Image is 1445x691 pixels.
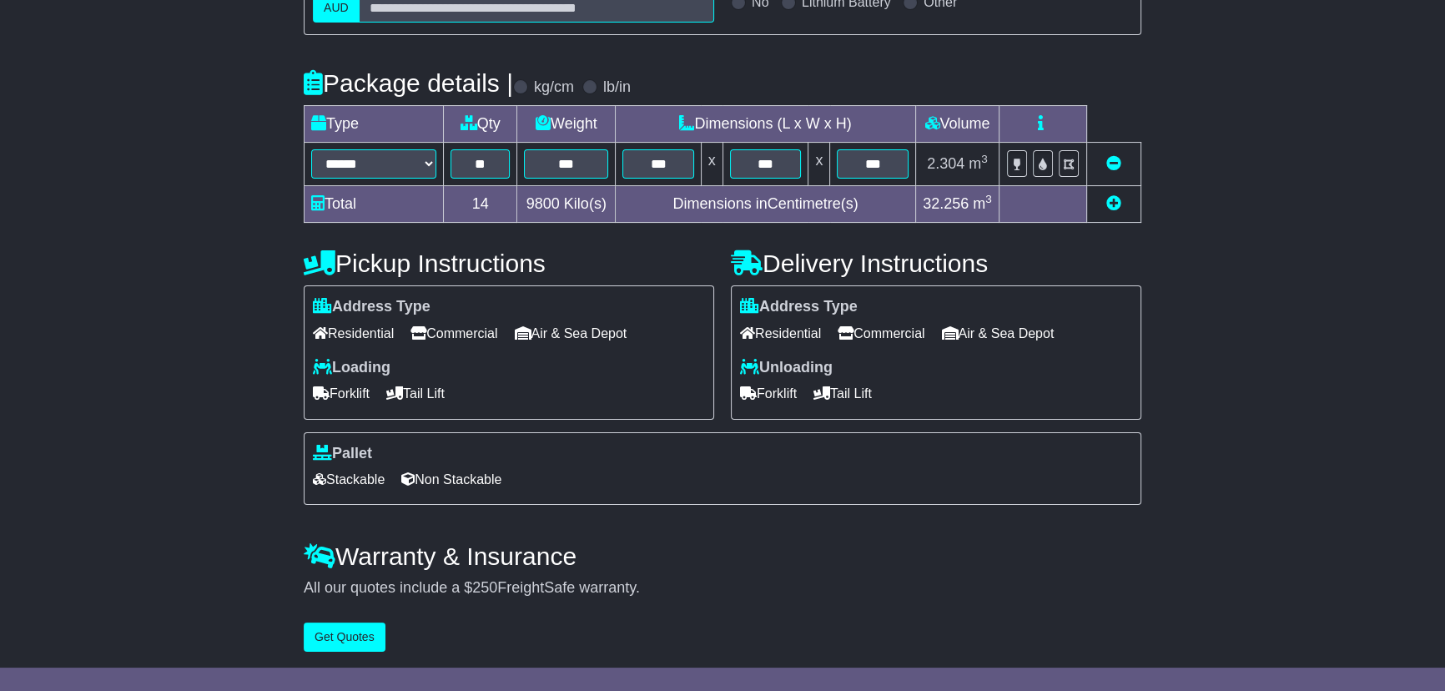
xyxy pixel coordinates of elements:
td: Volume [915,106,999,143]
td: 14 [444,186,517,223]
label: Loading [313,359,390,377]
td: Total [305,186,444,223]
span: 9800 [526,195,560,212]
sup: 3 [985,193,992,205]
span: Commercial [838,320,924,346]
span: 250 [472,579,497,596]
span: Residential [740,320,821,346]
span: Air & Sea Depot [515,320,627,346]
label: kg/cm [534,78,574,97]
td: x [808,143,830,186]
td: Type [305,106,444,143]
span: Non Stackable [401,467,501,492]
span: Air & Sea Depot [942,320,1055,346]
span: Residential [313,320,394,346]
span: Tail Lift [386,381,445,406]
h4: Delivery Instructions [731,250,1141,277]
a: Add new item [1106,195,1121,212]
td: Dimensions in Centimetre(s) [616,186,916,223]
span: m [973,195,992,212]
button: Get Quotes [304,623,385,652]
span: 32.256 [923,195,969,212]
label: Address Type [313,298,430,316]
td: Kilo(s) [517,186,616,223]
h4: Pickup Instructions [304,250,714,277]
span: Forklift [313,381,370,406]
td: Dimensions (L x W x H) [616,106,916,143]
h4: Warranty & Insurance [304,542,1141,570]
span: m [969,155,988,172]
span: Commercial [410,320,497,346]
span: Tail Lift [813,381,872,406]
h4: Package details | [304,69,513,97]
td: Qty [444,106,517,143]
label: lb/in [603,78,631,97]
span: Forklift [740,381,797,406]
span: 2.304 [927,155,964,172]
label: Pallet [313,445,372,463]
label: Unloading [740,359,833,377]
sup: 3 [981,153,988,165]
td: Weight [517,106,616,143]
span: Stackable [313,467,385,492]
a: Remove this item [1106,155,1121,172]
td: x [701,143,722,186]
div: All our quotes include a $ FreightSafe warranty. [304,579,1141,598]
label: Address Type [740,298,858,316]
